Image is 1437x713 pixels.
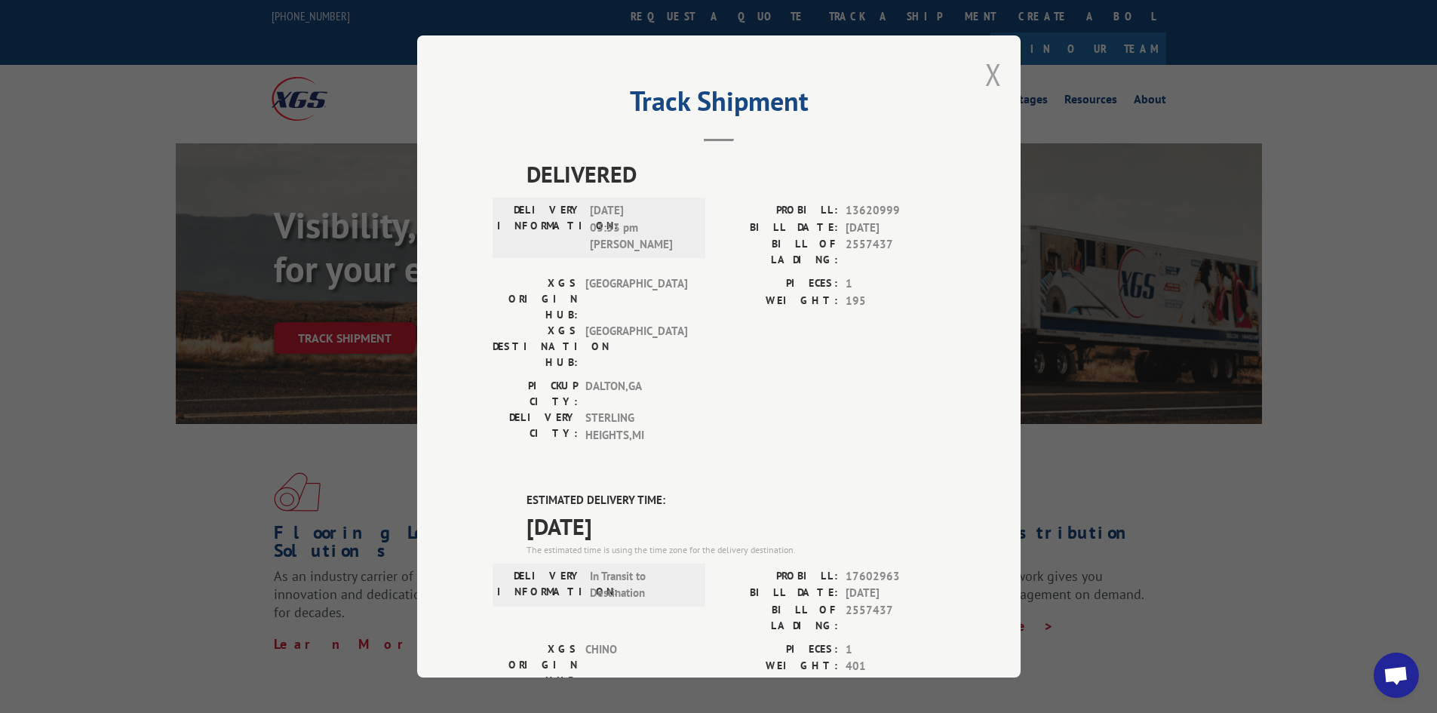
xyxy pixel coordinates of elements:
span: In Transit to Destination [590,568,692,602]
label: WEIGHT: [719,658,838,675]
span: [DATE] [527,509,945,543]
span: 13620999 [846,202,945,220]
label: DELIVERY INFORMATION: [497,568,582,602]
label: PIECES: [719,275,838,293]
span: 1 [846,275,945,293]
span: 17602963 [846,568,945,585]
label: DELIVERY INFORMATION: [497,202,582,254]
button: Close modal [985,54,1002,94]
span: 2557437 [846,602,945,634]
label: PIECES: [719,641,838,659]
label: BILL OF LADING: [719,236,838,268]
div: The estimated time is using the time zone for the delivery destination. [527,543,945,557]
span: [GEOGRAPHIC_DATA] [585,275,687,323]
div: Open chat [1374,653,1419,698]
label: PROBILL: [719,202,838,220]
label: BILL OF LADING: [719,602,838,634]
span: DELIVERED [527,157,945,191]
label: WEIGHT: [719,293,838,310]
label: ESTIMATED DELIVERY TIME: [527,492,945,509]
h2: Track Shipment [493,91,945,119]
span: 1 [846,641,945,659]
span: [DATE] 03:53 pm [PERSON_NAME] [590,202,692,254]
span: 2557437 [846,236,945,268]
span: [GEOGRAPHIC_DATA] [585,323,687,370]
span: [DATE] [846,220,945,237]
label: DELIVERY CITY: [493,410,578,444]
label: XGS ORIGIN HUB: [493,275,578,323]
label: BILL DATE: [719,585,838,602]
span: CHINO [585,641,687,689]
span: STERLING HEIGHTS , MI [585,410,687,444]
span: 401 [846,658,945,675]
span: 195 [846,293,945,310]
span: [DATE] [846,585,945,602]
label: PICKUP CITY: [493,378,578,410]
label: XGS DESTINATION HUB: [493,323,578,370]
label: XGS ORIGIN HUB: [493,641,578,689]
label: BILL DATE: [719,220,838,237]
label: PROBILL: [719,568,838,585]
span: DALTON , GA [585,378,687,410]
